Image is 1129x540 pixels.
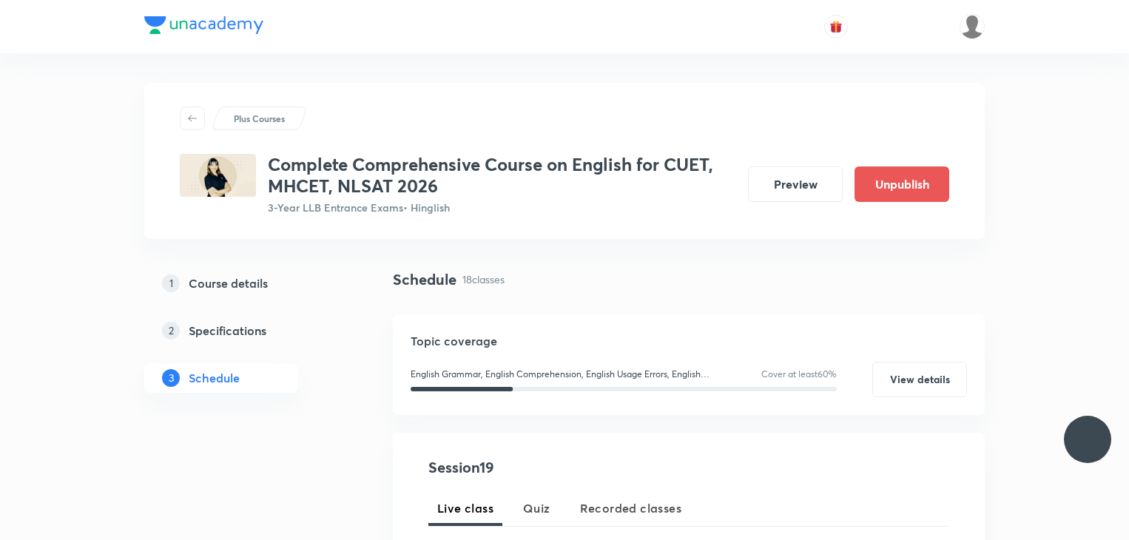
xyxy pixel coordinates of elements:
p: 3-Year LLB Entrance Exams • Hinglish [268,200,736,215]
span: Quiz [523,499,550,517]
h4: Schedule [393,269,456,291]
h5: Specifications [189,322,266,340]
a: 1Course details [144,269,346,298]
h4: Session 19 [428,456,698,479]
img: sejal [960,14,985,39]
span: Live class [437,499,493,517]
p: 2 [162,322,180,340]
h5: Course details [189,274,268,292]
img: B40F4A44-B9B7-46E0-B506-2EDFBB293845_plus.png [180,154,256,197]
p: 1 [162,274,180,292]
button: avatar [824,15,848,38]
p: 3 [162,369,180,387]
h5: Topic coverage [411,332,967,350]
p: Plus Courses [234,112,285,125]
img: Company Logo [144,16,263,34]
button: View details [872,362,967,397]
img: ttu [1079,431,1096,448]
p: Cover at least 60 % [761,368,837,381]
button: Preview [748,166,843,202]
h5: Schedule [189,369,240,387]
a: Company Logo [144,16,263,38]
span: Recorded classes [580,499,681,517]
p: 18 classes [462,271,505,287]
h3: Complete Comprehensive Course on English for CUET, MHCET, NLSAT 2026 [268,154,736,197]
a: 2Specifications [144,316,346,345]
img: avatar [829,20,843,33]
p: English Grammar, English Comprehension, English Usage Errors, English Vocabulary [411,368,720,381]
button: Unpublish [855,166,949,202]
